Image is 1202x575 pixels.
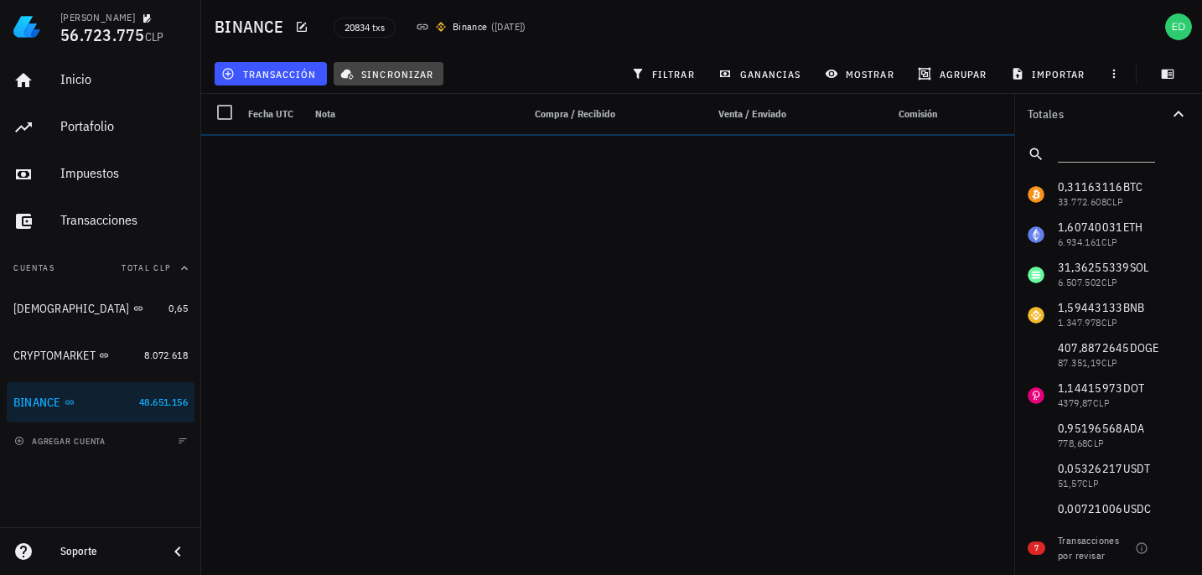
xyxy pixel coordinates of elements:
[722,67,800,80] span: ganancias
[315,107,335,120] span: Nota
[1058,533,1128,563] div: Transacciones por revisar
[1014,67,1085,80] span: importar
[535,107,615,120] span: Compra / Recibido
[1003,62,1096,85] button: importar
[139,396,188,408] span: 48.651.156
[7,60,194,101] a: Inicio
[60,71,188,87] div: Inicio
[823,94,944,134] div: Comisión
[712,62,811,85] button: ganancias
[345,18,385,37] span: 20834 txs
[828,67,894,80] span: mostrar
[7,107,194,148] a: Portafolio
[7,154,194,194] a: Impuestos
[7,335,194,376] a: CRYPTOMARKET 8.072.618
[515,94,622,134] div: Compra / Recibido
[13,349,96,363] div: CRYPTOMARKET
[453,18,488,35] div: Binance
[225,67,316,80] span: transacción
[344,67,433,80] span: sincronizar
[718,107,786,120] span: Venta / Enviado
[1165,13,1192,40] div: avatar
[491,18,526,35] span: ( )
[60,212,188,228] div: Transacciones
[334,62,444,85] button: sincronizar
[436,22,446,32] img: 270.png
[1028,108,1168,120] div: Totales
[635,67,695,80] span: filtrar
[168,302,188,314] span: 0,65
[7,248,194,288] button: CuentasTotal CLP
[18,436,106,447] span: agregar cuenta
[248,107,293,120] span: Fecha UTC
[144,349,188,361] span: 8.072.618
[145,29,164,44] span: CLP
[495,20,522,33] span: [DATE]
[60,165,188,181] div: Impuestos
[308,94,515,134] div: Nota
[60,11,135,24] div: [PERSON_NAME]
[60,118,188,134] div: Portafolio
[241,94,308,134] div: Fecha UTC
[13,396,61,410] div: BINANCE
[1014,94,1202,134] button: Totales
[921,67,987,80] span: agrupar
[7,382,194,422] a: BINANCE 48.651.156
[13,13,40,40] img: LedgiFi
[60,545,154,558] div: Soporte
[624,62,705,85] button: filtrar
[122,262,171,273] span: Total CLP
[818,62,904,85] button: mostrar
[7,288,194,329] a: [DEMOGRAPHIC_DATA] 0,65
[60,23,145,46] span: 56.723.775
[215,62,327,85] button: transacción
[215,13,290,40] h1: BINANCE
[899,107,937,120] span: Comisión
[7,201,194,241] a: Transacciones
[1034,541,1039,555] span: 7
[911,62,997,85] button: agrupar
[10,433,113,449] button: agregar cuenta
[686,94,793,134] div: Venta / Enviado
[13,302,130,316] div: [DEMOGRAPHIC_DATA]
